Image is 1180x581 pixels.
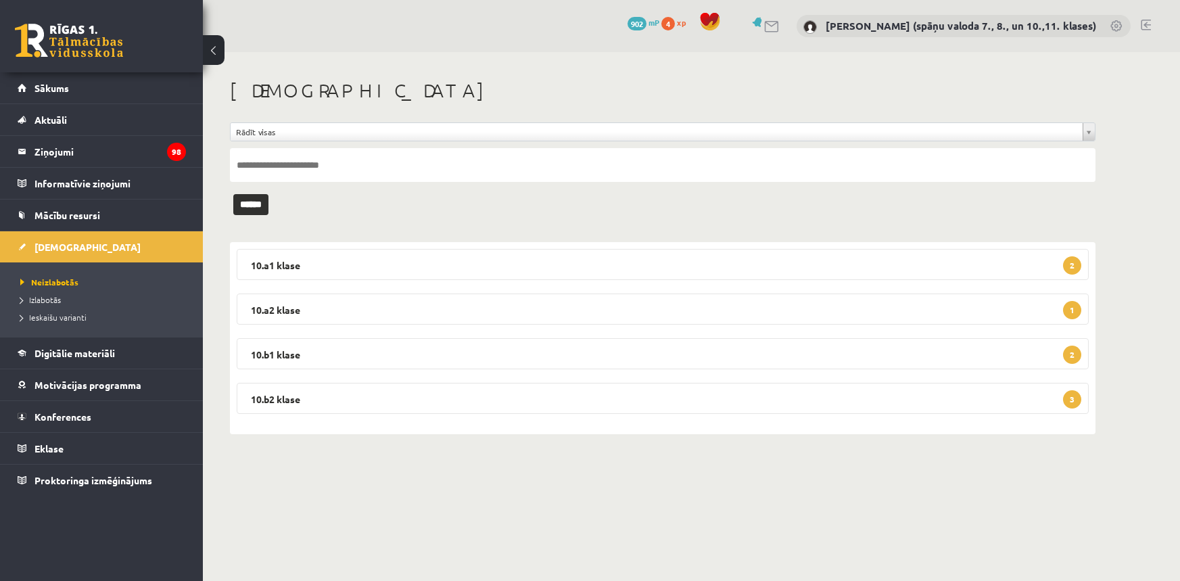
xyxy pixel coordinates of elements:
span: Ieskaišu varianti [20,312,87,323]
a: Digitālie materiāli [18,338,186,369]
a: Aktuāli [18,104,186,135]
a: Eklase [18,433,186,464]
a: Motivācijas programma [18,369,186,400]
a: 4 xp [661,17,692,28]
span: 2 [1063,256,1081,275]
span: xp [677,17,686,28]
a: Neizlabotās [20,276,189,288]
span: Eklase [34,442,64,455]
span: Konferences [34,411,91,423]
span: 2 [1063,346,1081,364]
a: Sākums [18,72,186,103]
a: Proktoringa izmēģinājums [18,465,186,496]
legend: 10.b2 klase [237,383,1089,414]
legend: 10.a2 klase [237,294,1089,325]
legend: 10.a1 klase [237,249,1089,280]
span: 3 [1063,390,1081,409]
h1: [DEMOGRAPHIC_DATA] [230,79,1095,102]
a: Informatīvie ziņojumi [18,168,186,199]
a: 902 mP [628,17,659,28]
span: Sākums [34,82,69,94]
span: Digitālie materiāli [34,347,115,359]
span: 1 [1063,301,1081,319]
a: Rādīt visas [231,123,1095,141]
a: Ziņojumi98 [18,136,186,167]
a: Rīgas 1. Tālmācības vidusskola [15,24,123,57]
a: Ieskaišu varianti [20,311,189,323]
span: Rādīt visas [236,123,1077,141]
span: Mācību resursi [34,209,100,221]
img: Signe Sirmā (spāņu valoda 7., 8., un 10.,11. klases) [803,20,817,34]
span: Aktuāli [34,114,67,126]
span: 902 [628,17,646,30]
span: Neizlabotās [20,277,78,287]
legend: 10.b1 klase [237,338,1089,369]
span: 4 [661,17,675,30]
a: [PERSON_NAME] (spāņu valoda 7., 8., un 10.,11. klases) [826,19,1096,32]
a: Mācību resursi [18,200,186,231]
legend: Ziņojumi [34,136,186,167]
span: Izlabotās [20,294,61,305]
i: 98 [167,143,186,161]
legend: Informatīvie ziņojumi [34,168,186,199]
a: Konferences [18,401,186,432]
a: [DEMOGRAPHIC_DATA] [18,231,186,262]
span: [DEMOGRAPHIC_DATA] [34,241,141,253]
a: Izlabotās [20,294,189,306]
span: Proktoringa izmēģinājums [34,474,152,486]
span: mP [648,17,659,28]
span: Motivācijas programma [34,379,141,391]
